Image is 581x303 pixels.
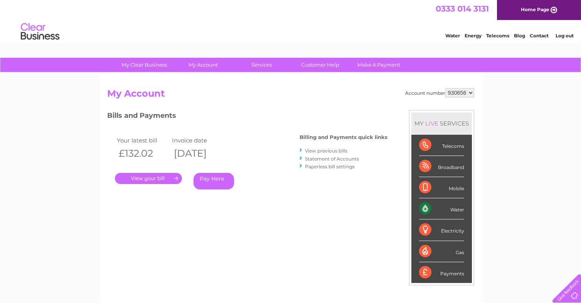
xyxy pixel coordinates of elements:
h3: Bills and Payments [107,110,387,124]
h2: My Account [107,88,474,103]
a: Log out [556,33,574,39]
div: LIVE [424,120,440,127]
div: Mobile [419,177,464,198]
div: Telecoms [419,135,464,156]
a: Customer Help [288,58,352,72]
div: Clear Business is a trading name of Verastar Limited (registered in [GEOGRAPHIC_DATA] No. 3667643... [109,4,473,37]
div: Payments [419,262,464,283]
a: 0333 014 3131 [436,4,489,13]
td: Invoice date [170,135,226,146]
div: MY SERVICES [411,112,472,134]
a: Contact [530,33,549,39]
a: Telecoms [486,33,509,39]
div: Broadband [419,156,464,177]
a: Energy [465,33,482,39]
a: Services [230,58,293,72]
a: My Account [171,58,235,72]
div: Account number [405,88,474,97]
img: logo.png [20,20,60,44]
a: View previous bills [305,148,347,154]
a: . [115,173,182,184]
a: Make A Payment [347,58,411,72]
a: Statement of Accounts [305,156,359,162]
a: Blog [514,33,525,39]
th: [DATE] [170,146,226,161]
div: Electricity [419,219,464,241]
div: Water [419,198,464,219]
h4: Billing and Payments quick links [300,134,387,140]
a: My Clear Business [113,58,176,72]
a: Paperless bill settings [305,164,355,169]
td: Your latest bill [115,135,170,146]
a: Pay Here [194,173,234,189]
th: £132.02 [115,146,170,161]
a: Water [445,33,460,39]
div: Gas [419,241,464,262]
